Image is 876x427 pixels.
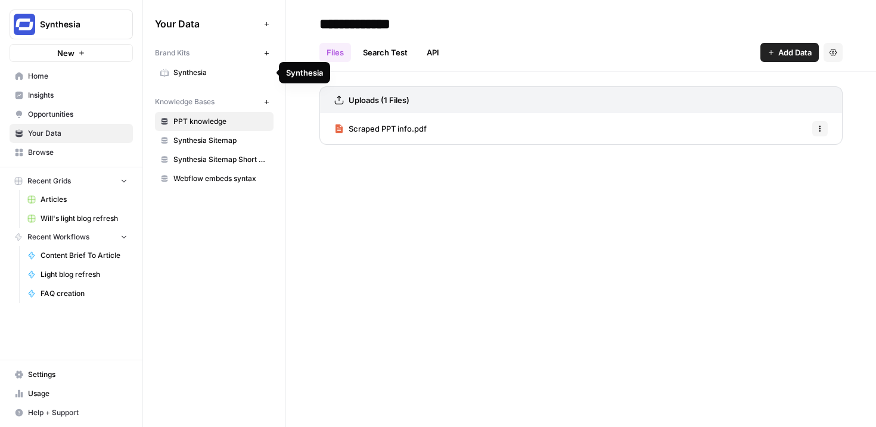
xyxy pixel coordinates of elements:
[173,116,268,127] span: PPT knowledge
[10,365,133,384] a: Settings
[41,213,128,224] span: Will's light blog refresh
[10,44,133,62] button: New
[10,124,133,143] a: Your Data
[155,131,274,150] a: Synthesia Sitemap
[420,43,446,62] a: API
[22,246,133,265] a: Content Brief To Article
[155,17,259,31] span: Your Data
[41,250,128,261] span: Content Brief To Article
[10,172,133,190] button: Recent Grids
[22,190,133,209] a: Articles
[173,67,268,78] span: Synthesia
[155,63,274,82] a: Synthesia
[10,105,133,124] a: Opportunities
[155,150,274,169] a: Synthesia Sitemap Short List
[10,228,133,246] button: Recent Workflows
[334,113,427,144] a: Scraped PPT info.pdf
[334,87,409,113] a: Uploads (1 Files)
[319,43,351,62] a: Files
[778,46,812,58] span: Add Data
[27,232,89,242] span: Recent Workflows
[760,43,819,62] button: Add Data
[28,128,128,139] span: Your Data
[28,388,128,399] span: Usage
[10,403,133,422] button: Help + Support
[356,43,415,62] a: Search Test
[155,96,215,107] span: Knowledge Bases
[28,369,128,380] span: Settings
[10,384,133,403] a: Usage
[57,47,74,59] span: New
[286,67,323,79] div: Synthesia
[10,86,133,105] a: Insights
[173,173,268,184] span: Webflow embeds syntax
[155,112,274,131] a: PPT knowledge
[41,269,128,280] span: Light blog refresh
[349,123,427,135] span: Scraped PPT info.pdf
[10,67,133,86] a: Home
[28,90,128,101] span: Insights
[22,284,133,303] a: FAQ creation
[173,154,268,165] span: Synthesia Sitemap Short List
[40,18,112,30] span: Synthesia
[41,194,128,205] span: Articles
[28,407,128,418] span: Help + Support
[10,10,133,39] button: Workspace: Synthesia
[155,48,190,58] span: Brand Kits
[28,71,128,82] span: Home
[10,143,133,162] a: Browse
[27,176,71,186] span: Recent Grids
[22,209,133,228] a: Will's light blog refresh
[14,14,35,35] img: Synthesia Logo
[28,147,128,158] span: Browse
[349,94,409,106] h3: Uploads (1 Files)
[22,265,133,284] a: Light blog refresh
[155,169,274,188] a: Webflow embeds syntax
[41,288,128,299] span: FAQ creation
[173,135,268,146] span: Synthesia Sitemap
[28,109,128,120] span: Opportunities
